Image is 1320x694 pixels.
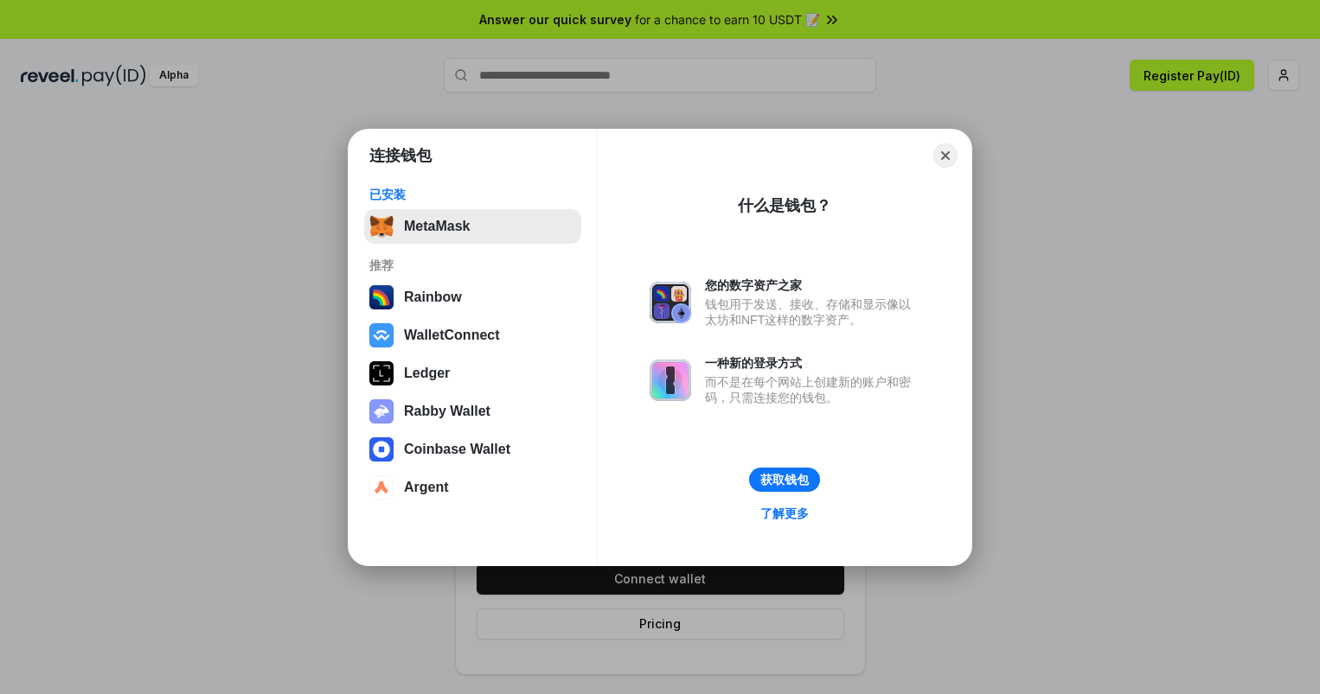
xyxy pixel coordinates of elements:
button: Rabby Wallet [364,394,581,429]
div: Ledger [404,366,450,381]
button: Ledger [364,356,581,391]
div: WalletConnect [404,328,500,343]
img: svg+xml,%3Csvg%20xmlns%3D%22http%3A%2F%2Fwww.w3.org%2F2000%2Fsvg%22%20fill%3D%22none%22%20viewBox... [650,282,691,323]
button: MetaMask [364,209,581,244]
button: 获取钱包 [749,468,820,492]
button: Coinbase Wallet [364,432,581,467]
div: 什么是钱包？ [738,195,831,216]
h1: 连接钱包 [369,145,432,166]
div: Argent [404,480,449,495]
img: svg+xml,%3Csvg%20xmlns%3D%22http%3A%2F%2Fwww.w3.org%2F2000%2Fsvg%22%20fill%3D%22none%22%20viewBox... [369,399,394,423]
div: 已安装 [369,187,576,202]
img: svg+xml,%3Csvg%20xmlns%3D%22http%3A%2F%2Fwww.w3.org%2F2000%2Fsvg%22%20fill%3D%22none%22%20viewBox... [650,360,691,401]
div: 了解更多 [760,506,809,521]
div: Rabby Wallet [404,404,490,419]
a: 了解更多 [750,502,819,525]
div: MetaMask [404,219,470,234]
button: Argent [364,470,581,505]
div: 获取钱包 [760,472,809,487]
img: svg+xml,%3Csvg%20width%3D%22120%22%20height%3D%22120%22%20viewBox%3D%220%200%20120%20120%22%20fil... [369,285,394,309]
img: svg+xml,%3Csvg%20fill%3D%22none%22%20height%3D%2233%22%20viewBox%3D%220%200%2035%2033%22%20width%... [369,214,394,239]
button: Close [933,143,958,168]
img: svg+xml,%3Csvg%20width%3D%2228%22%20height%3D%2228%22%20viewBox%3D%220%200%2028%2028%22%20fill%3D... [369,475,394,500]
button: Rainbow [364,280,581,315]
div: 您的数字资产之家 [705,277,920,293]
img: svg+xml,%3Csvg%20width%3D%2228%22%20height%3D%2228%22%20viewBox%3D%220%200%2028%2028%22%20fill%3D... [369,323,394,347]
div: Coinbase Wallet [404,442,510,457]
img: svg+xml,%3Csvg%20xmlns%3D%22http%3A%2F%2Fwww.w3.org%2F2000%2Fsvg%22%20width%3D%2228%22%20height%3... [369,361,394,385]
div: Rainbow [404,290,462,305]
div: 一种新的登录方式 [705,355,920,371]
img: svg+xml,%3Csvg%20width%3D%2228%22%20height%3D%2228%22%20viewBox%3D%220%200%2028%2028%22%20fill%3D... [369,437,394,462]
button: WalletConnect [364,318,581,353]
div: 推荐 [369,258,576,273]
div: 钱包用于发送、接收、存储和显示像以太坊和NFT这样的数字资产。 [705,296,920,328]
div: 而不是在每个网站上创建新的账户和密码，只需连接您的钱包。 [705,374,920,405]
